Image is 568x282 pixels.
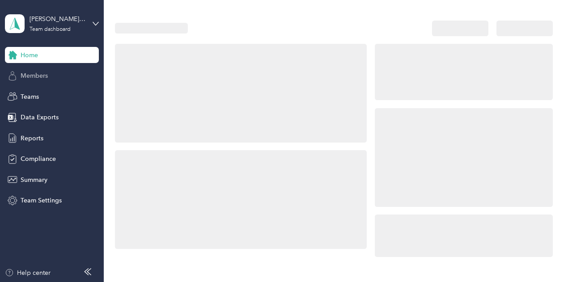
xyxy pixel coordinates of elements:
[21,196,62,205] span: Team Settings
[21,51,38,60] span: Home
[5,268,51,278] button: Help center
[30,14,85,24] div: [PERSON_NAME][EMAIL_ADDRESS][DOMAIN_NAME]
[518,232,568,282] iframe: Everlance-gr Chat Button Frame
[21,113,59,122] span: Data Exports
[21,71,48,80] span: Members
[30,27,71,32] div: Team dashboard
[21,154,56,164] span: Compliance
[21,134,43,143] span: Reports
[21,175,47,185] span: Summary
[21,92,39,101] span: Teams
